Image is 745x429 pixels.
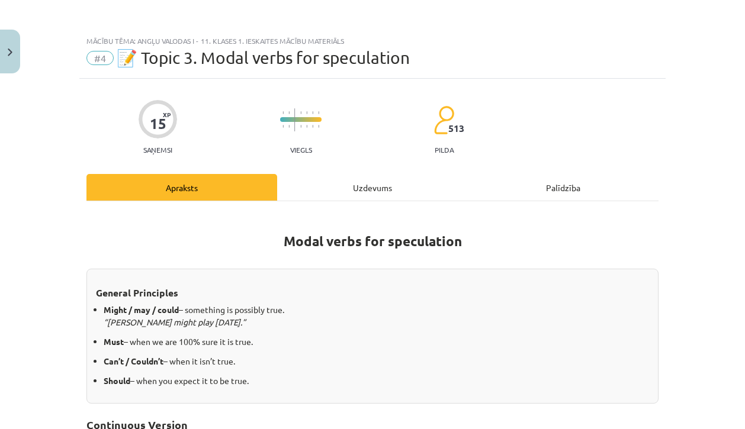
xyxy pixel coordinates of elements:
img: icon-short-line-57e1e144782c952c97e751825c79c345078a6d821885a25fce030b3d8c18986b.svg [318,125,319,128]
strong: Can’t / Couldn’t [104,356,163,366]
p: pilda [435,146,454,154]
strong: Might / may / could [104,304,179,315]
em: “[PERSON_NAME] might play [DATE].” [104,317,246,327]
span: 513 [448,123,464,134]
img: icon-short-line-57e1e144782c952c97e751825c79c345078a6d821885a25fce030b3d8c18986b.svg [300,111,301,114]
div: 15 [150,115,166,132]
img: icon-long-line-d9ea69661e0d244f92f715978eff75569469978d946b2353a9bb055b3ed8787d.svg [294,108,296,131]
strong: Modal verbs for speculation [284,233,462,250]
div: Palīdzība [468,174,659,201]
img: icon-short-line-57e1e144782c952c97e751825c79c345078a6d821885a25fce030b3d8c18986b.svg [300,125,301,128]
span: #4 [86,51,114,65]
p: Viegls [290,146,312,154]
strong: Must [104,336,124,347]
p: – when you expect it to be true. [104,375,649,387]
img: icon-short-line-57e1e144782c952c97e751825c79c345078a6d821885a25fce030b3d8c18986b.svg [288,111,290,114]
img: icon-short-line-57e1e144782c952c97e751825c79c345078a6d821885a25fce030b3d8c18986b.svg [306,125,307,128]
img: icon-short-line-57e1e144782c952c97e751825c79c345078a6d821885a25fce030b3d8c18986b.svg [288,125,290,128]
img: icon-short-line-57e1e144782c952c97e751825c79c345078a6d821885a25fce030b3d8c18986b.svg [312,125,313,128]
p: Saņemsi [139,146,177,154]
div: Apraksts [86,174,277,201]
div: Mācību tēma: Angļu valodas i - 11. klases 1. ieskaites mācību materiāls [86,37,659,45]
img: icon-short-line-57e1e144782c952c97e751825c79c345078a6d821885a25fce030b3d8c18986b.svg [282,125,284,128]
img: icon-short-line-57e1e144782c952c97e751825c79c345078a6d821885a25fce030b3d8c18986b.svg [306,111,307,114]
img: icon-short-line-57e1e144782c952c97e751825c79c345078a6d821885a25fce030b3d8c18986b.svg [312,111,313,114]
span: 📝 Topic 3. Modal verbs for speculation [117,48,410,67]
img: icon-close-lesson-0947bae3869378f0d4975bcd49f059093ad1ed9edebbc8119c70593378902aed.svg [8,49,12,56]
img: students-c634bb4e5e11cddfef0936a35e636f08e4e9abd3cc4e673bd6f9a4125e45ecb1.svg [433,105,454,135]
strong: Should [104,375,130,386]
img: icon-short-line-57e1e144782c952c97e751825c79c345078a6d821885a25fce030b3d8c18986b.svg [318,111,319,114]
p: – when we are 100% sure it is true. [104,336,649,348]
p: – when it isn’t true. [104,355,649,367]
div: Uzdevums [277,174,468,201]
img: icon-short-line-57e1e144782c952c97e751825c79c345078a6d821885a25fce030b3d8c18986b.svg [282,111,284,114]
span: XP [163,111,171,118]
p: – something is possibly true. [104,304,649,328]
strong: General Principles [96,286,178,299]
